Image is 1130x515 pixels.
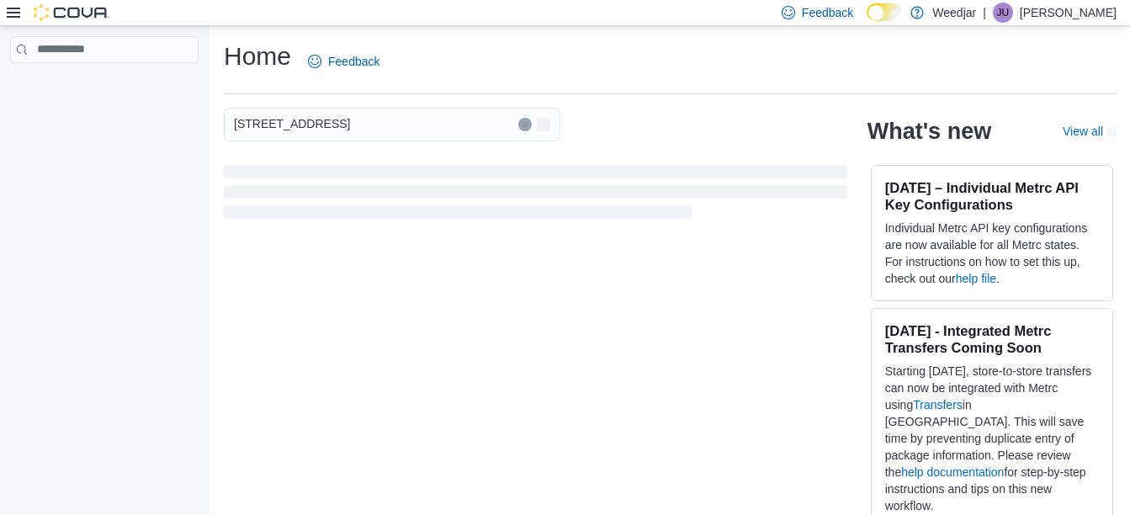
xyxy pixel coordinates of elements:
[867,3,902,21] input: Dark Mode
[1063,125,1117,138] a: View allExternal link
[1106,127,1117,137] svg: External link
[997,3,1010,23] span: JU
[1020,3,1117,23] p: [PERSON_NAME]
[518,118,532,131] button: Clear input
[993,3,1013,23] div: Jahmil Uttley
[913,398,963,411] a: Transfers
[932,3,976,23] p: Weedjar
[224,40,291,73] h1: Home
[301,45,386,78] a: Feedback
[34,4,109,21] img: Cova
[885,179,1099,213] h3: [DATE] – Individual Metrc API Key Configurations
[224,168,847,222] span: Loading
[885,322,1099,356] h3: [DATE] - Integrated Metrc Transfers Coming Soon
[867,118,991,145] h2: What's new
[983,3,986,23] p: |
[885,220,1099,287] p: Individual Metrc API key configurations are now available for all Metrc states. For instructions ...
[901,465,1004,479] a: help documentation
[234,114,350,134] span: [STREET_ADDRESS]
[956,272,996,285] a: help file
[885,363,1099,514] p: Starting [DATE], store-to-store transfers can now be integrated with Metrc using in [GEOGRAPHIC_D...
[10,66,199,107] nav: Complex example
[328,53,379,70] span: Feedback
[537,118,550,131] button: Open list of options
[802,4,853,21] span: Feedback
